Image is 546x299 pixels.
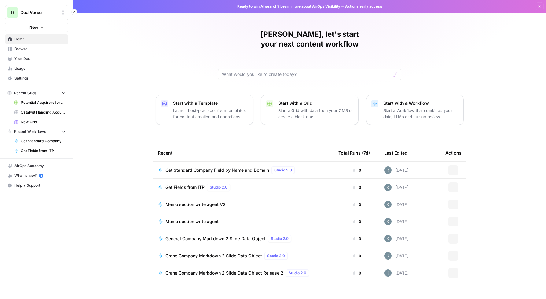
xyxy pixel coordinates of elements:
div: [DATE] [384,184,408,191]
a: Usage [5,64,68,73]
span: Recent Grids [14,90,36,96]
a: Browse [5,44,68,54]
a: Crane Company Markdown 2 Slide Data Object Release 2Studio 2.0 [158,269,329,277]
img: vfogp4eyxztbfdc8lolhmznz68f4 [384,184,392,191]
a: Memo section write agent [158,219,329,225]
img: vfogp4eyxztbfdc8lolhmznz68f4 [384,201,392,208]
span: Catalyst Handling Acquisitions [21,110,65,115]
span: Usage [14,66,65,71]
a: Get Standard Company Field by Name and Domain [11,136,68,146]
a: Your Data [5,54,68,64]
a: Catalyst Handling Acquisitions [11,107,68,117]
p: Start a Workflow that combines your data, LLMs and human review [383,107,459,120]
span: Studio 2.0 [274,167,292,173]
span: Your Data [14,56,65,62]
div: Total Runs (7d) [338,144,370,161]
span: Browse [14,46,65,52]
div: What's new? [5,171,68,180]
div: [DATE] [384,201,408,208]
a: Potential Acquirers for Deep Instinct [11,98,68,107]
span: AirOps Academy [14,163,65,169]
span: Ready to win AI search? about AirOps Visibility [237,4,340,9]
span: Studio 2.0 [271,236,289,241]
span: Help + Support [14,183,65,188]
div: [DATE] [384,269,408,277]
span: Studio 2.0 [267,253,285,259]
div: 0 [338,201,374,207]
img: vfogp4eyxztbfdc8lolhmznz68f4 [384,269,392,277]
button: What's new? 5 [5,171,68,181]
p: Start with a Workflow [383,100,459,106]
span: New [29,24,38,30]
a: General Company Markdown 2 Slide Data ObjectStudio 2.0 [158,235,329,242]
span: D [11,9,14,16]
a: Crane Company Markdown 2 Slide Data ObjectStudio 2.0 [158,252,329,260]
h1: [PERSON_NAME], let's start your next content workflow [218,29,401,49]
div: Actions [445,144,462,161]
a: New Grid [11,117,68,127]
div: [DATE] [384,252,408,260]
div: 0 [338,219,374,225]
button: Recent Workflows [5,127,68,136]
div: [DATE] [384,166,408,174]
a: Learn more [280,4,301,9]
p: Start a Grid with data from your CMS or create a blank one [278,107,353,120]
button: Start with a WorkflowStart a Workflow that combines your data, LLMs and human review [366,95,464,125]
div: Recent [158,144,329,161]
span: Get Standard Company Field by Name and Domain [21,138,65,144]
span: Get Fields from ITP [21,148,65,154]
div: 0 [338,270,374,276]
a: Settings [5,73,68,83]
a: AirOps Academy [5,161,68,171]
button: Recent Grids [5,88,68,98]
div: Last Edited [384,144,408,161]
span: Memo section write agent V2 [165,201,226,207]
button: Help + Support [5,181,68,190]
a: Get Standard Company Field by Name and DomainStudio 2.0 [158,166,329,174]
a: Get Fields from ITP [11,146,68,156]
span: Get Standard Company Field by Name and Domain [165,167,269,173]
button: Start with a TemplateLaunch best-practice driven templates for content creation and operations [156,95,253,125]
div: 0 [338,184,374,190]
img: vfogp4eyxztbfdc8lolhmznz68f4 [384,252,392,260]
p: Start with a Grid [278,100,353,106]
p: Launch best-practice driven templates for content creation and operations [173,107,248,120]
span: Studio 2.0 [210,185,227,190]
span: Home [14,36,65,42]
span: DealVerse [20,9,57,16]
a: Get Fields from ITPStudio 2.0 [158,184,329,191]
p: Start with a Template [173,100,248,106]
div: 0 [338,253,374,259]
span: Recent Workflows [14,129,46,134]
div: 0 [338,167,374,173]
a: Memo section write agent V2 [158,201,329,207]
div: 0 [338,236,374,242]
img: vfogp4eyxztbfdc8lolhmznz68f4 [384,218,392,225]
button: Start with a GridStart a Grid with data from your CMS or create a blank one [261,95,359,125]
input: What would you like to create today? [222,71,390,77]
button: Workspace: DealVerse [5,5,68,20]
text: 5 [40,174,42,177]
span: Studio 2.0 [289,270,306,276]
img: vfogp4eyxztbfdc8lolhmznz68f4 [384,166,392,174]
span: Crane Company Markdown 2 Slide Data Object Release 2 [165,270,283,276]
a: Home [5,34,68,44]
button: New [5,23,68,32]
span: Potential Acquirers for Deep Instinct [21,100,65,105]
div: [DATE] [384,235,408,242]
img: vfogp4eyxztbfdc8lolhmznz68f4 [384,235,392,242]
span: Actions early access [345,4,382,9]
span: Memo section write agent [165,219,219,225]
span: Crane Company Markdown 2 Slide Data Object [165,253,262,259]
span: Get Fields from ITP [165,184,205,190]
a: 5 [39,174,43,178]
span: Settings [14,76,65,81]
span: General Company Markdown 2 Slide Data Object [165,236,266,242]
div: [DATE] [384,218,408,225]
span: New Grid [21,119,65,125]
